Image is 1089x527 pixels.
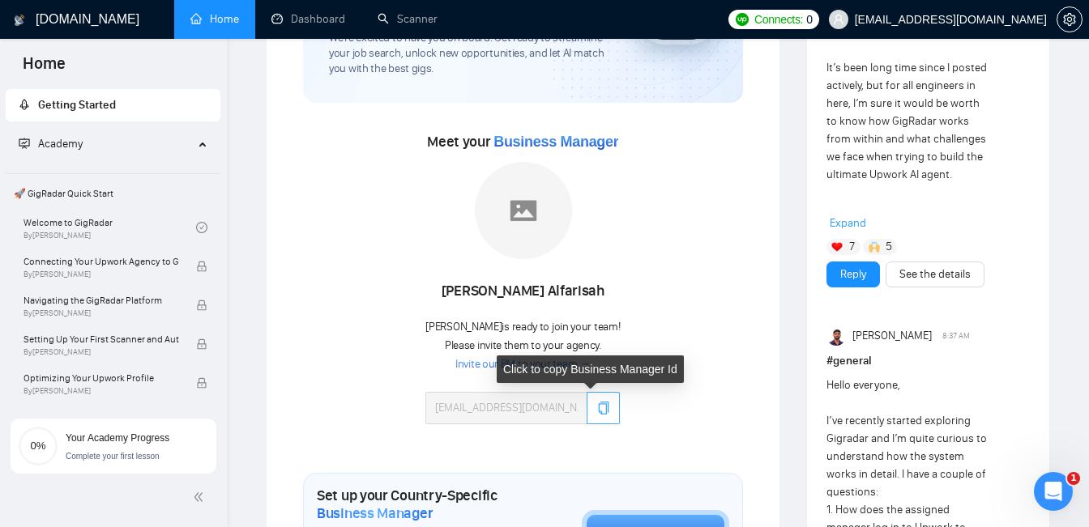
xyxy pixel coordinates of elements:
a: homeHome [190,12,239,26]
span: Connecting Your Upwork Agency to GigRadar [23,253,179,270]
span: 8:37 AM [942,329,970,343]
span: fund-projection-screen [19,138,30,149]
span: 5 [886,239,892,255]
span: 0 [806,11,813,28]
li: Getting Started [6,89,220,121]
span: Getting Started [38,98,116,112]
span: Setting Up Your First Scanner and Auto-Bidder [23,331,179,347]
img: 🙌 [869,241,880,253]
span: Academy [38,137,83,151]
span: 1 [1067,472,1080,485]
span: rocket [19,99,30,110]
h1: Set up your Country-Specific [317,487,501,522]
img: Preet Patel [827,326,847,346]
span: [PERSON_NAME] [852,327,932,345]
span: lock [196,338,207,350]
span: We're excited to have you on board. Get ready to streamline your job search, unlock new opportuni... [329,31,610,77]
span: Academy [19,137,83,151]
span: 7 [849,239,855,255]
a: See the details [899,266,971,283]
button: See the details [886,261,984,287]
span: By [PERSON_NAME] [23,308,179,318]
span: check-circle [196,222,207,233]
iframe: Intercom live chat [1034,472,1073,511]
span: lock [196,377,207,389]
div: [PERSON_NAME] Alfarisah [425,278,620,305]
div: Click to copy Business Manager Id [497,355,684,383]
span: setting [1057,13,1082,26]
span: Optimizing Your Upwork Profile [23,370,179,386]
span: Complete your first lesson [66,452,160,461]
span: Business Manager [493,134,618,150]
span: Please invite them to your agency. [445,338,601,352]
span: By [PERSON_NAME] [23,347,179,357]
button: Reply [826,261,880,287]
img: ❤️ [831,241,843,253]
button: setting [1057,6,1083,32]
span: 🚀 GigRadar Quick Start [7,177,219,210]
span: lock [196,300,207,311]
span: [PERSON_NAME] is ready to join your team! [425,320,620,334]
a: dashboardDashboard [271,12,345,26]
span: copy [597,402,610,414]
a: Invite our BM to your team → [455,357,591,372]
img: upwork-logo.png [736,13,749,26]
span: Expand [830,216,866,230]
span: Home [10,52,79,86]
a: Reply [840,266,866,283]
a: searchScanner [378,12,438,26]
img: logo [14,7,25,33]
span: user [833,14,844,25]
span: Business Manager [317,504,433,522]
span: Meet your [427,133,618,151]
h1: # general [826,352,1030,370]
span: By [PERSON_NAME] [23,270,179,279]
span: Your Academy Progress [66,432,169,444]
button: copy [587,392,620,424]
span: By [PERSON_NAME] [23,386,179,396]
span: lock [196,261,207,272]
a: setting [1057,13,1083,26]
span: double-left [193,489,209,505]
span: 0% [19,440,58,451]
a: Welcome to GigRadarBy[PERSON_NAME] [23,210,196,245]
span: Connects: [754,11,803,28]
img: placeholder.png [475,162,572,259]
span: Navigating the GigRadar Platform [23,292,179,308]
